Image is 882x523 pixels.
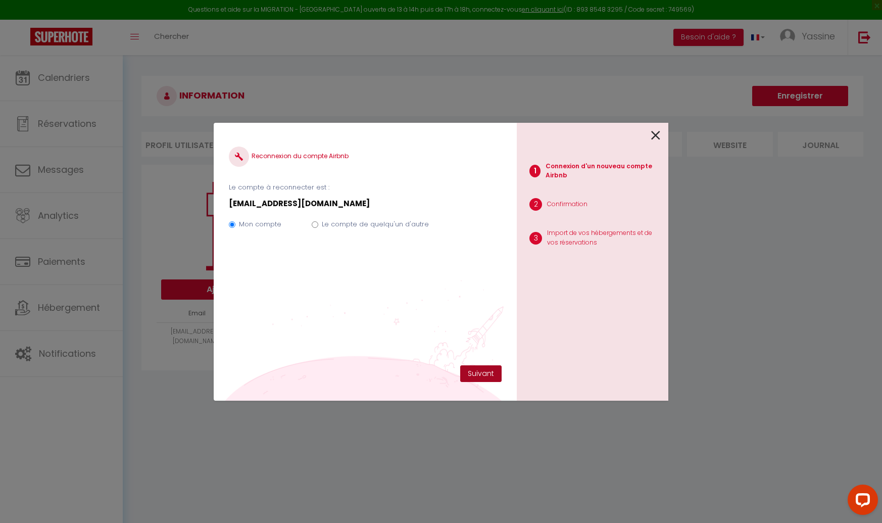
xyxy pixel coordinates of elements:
[547,228,660,248] p: Import de vos hébergements et de vos réservations
[840,481,882,523] iframe: LiveChat chat widget
[547,200,587,209] p: Confirmation
[546,162,660,181] p: Connexion d'un nouveau compte Airbnb
[322,219,429,229] label: Le compte de quelqu'un d'autre
[229,182,502,193] p: Le compte à reconnecter est :
[229,147,502,167] h4: Reconnexion du compte Airbnb
[529,165,541,177] span: 1
[239,219,281,229] label: Mon compte
[229,198,502,210] p: [EMAIL_ADDRESS][DOMAIN_NAME]
[529,232,542,245] span: 3
[529,198,542,211] span: 2
[460,365,502,383] button: Suivant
